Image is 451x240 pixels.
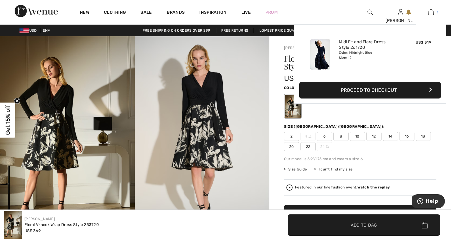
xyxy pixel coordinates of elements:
span: 10 [350,132,365,141]
span: US$ 319 [416,40,431,45]
img: US Dollar [20,28,29,33]
span: 14 [383,132,398,141]
img: ring-m.svg [326,145,329,148]
a: Midi Fit and Flare Dress Style 261720 [339,39,399,50]
img: search the website [368,9,373,16]
span: 18 [416,132,431,141]
button: Add to Bag [288,214,440,236]
span: Color: [284,86,298,90]
button: Proceed to Checkout [299,82,441,99]
a: Free shipping on orders over $99 [138,28,215,33]
img: Bag.svg [422,222,428,228]
span: 6 [317,132,332,141]
a: Sign In [398,9,403,15]
button: Close teaser [14,98,20,104]
a: Brands [167,10,185,16]
img: Floral V-Neck Wrap Dress Style 253720. 2 [135,36,269,238]
a: 1 [416,9,446,16]
img: ring-m.svg [308,135,311,138]
span: EN [43,28,50,33]
img: My Info [398,9,403,16]
button: Add to Bag [284,205,436,226]
span: 1 [437,9,438,15]
img: Watch the replay [286,184,293,191]
span: 16 [399,132,414,141]
div: Black/Off White [285,95,301,118]
h1: Floral V-neck Wrap Dress Style 253720 [284,55,411,70]
span: Size Guide [284,167,307,172]
iframe: Opens a widget where you can find more information [412,194,445,210]
div: Floral V-neck Wrap Dress Style 253720 [24,222,99,228]
div: I can't find my size [314,167,353,172]
a: Prom [265,9,278,16]
span: 22 [300,142,316,151]
span: Add to Bag [351,222,377,228]
a: [PERSON_NAME] [284,46,314,50]
a: Lowest Price Guarantee [254,28,314,33]
span: 4 [300,132,316,141]
a: New [80,10,89,16]
div: Our model is 5'9"/175 cm and wears a size 6. [284,156,436,162]
img: Floral V-Neck Wrap Dress Style 253720 [4,211,22,239]
img: My Bag [428,9,434,16]
div: [PERSON_NAME] [385,17,415,24]
span: 12 [366,132,382,141]
a: [PERSON_NAME] [24,217,55,221]
div: Featured in our live fashion event. [295,185,390,189]
a: Free Returns [216,28,254,33]
span: 24 [317,142,332,151]
div: Size ([GEOGRAPHIC_DATA]/[GEOGRAPHIC_DATA]): [284,124,386,129]
span: 8 [333,132,349,141]
img: Midi Fit and Flare Dress Style 261720 [310,39,330,70]
span: 20 [284,142,299,151]
a: Live [241,9,251,16]
span: Get 15% off [4,105,11,135]
span: 2 [284,132,299,141]
div: Color: Midnight Blue Size: 12 [339,50,399,60]
span: US$ 369 [24,228,41,233]
a: Sale [140,10,152,16]
span: US$ 369 [284,74,314,83]
img: 1ère Avenue [15,5,58,17]
span: Inspiration [199,10,226,16]
span: USD [20,28,39,33]
a: Clothing [104,10,126,16]
strong: Watch the replay [357,185,390,189]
